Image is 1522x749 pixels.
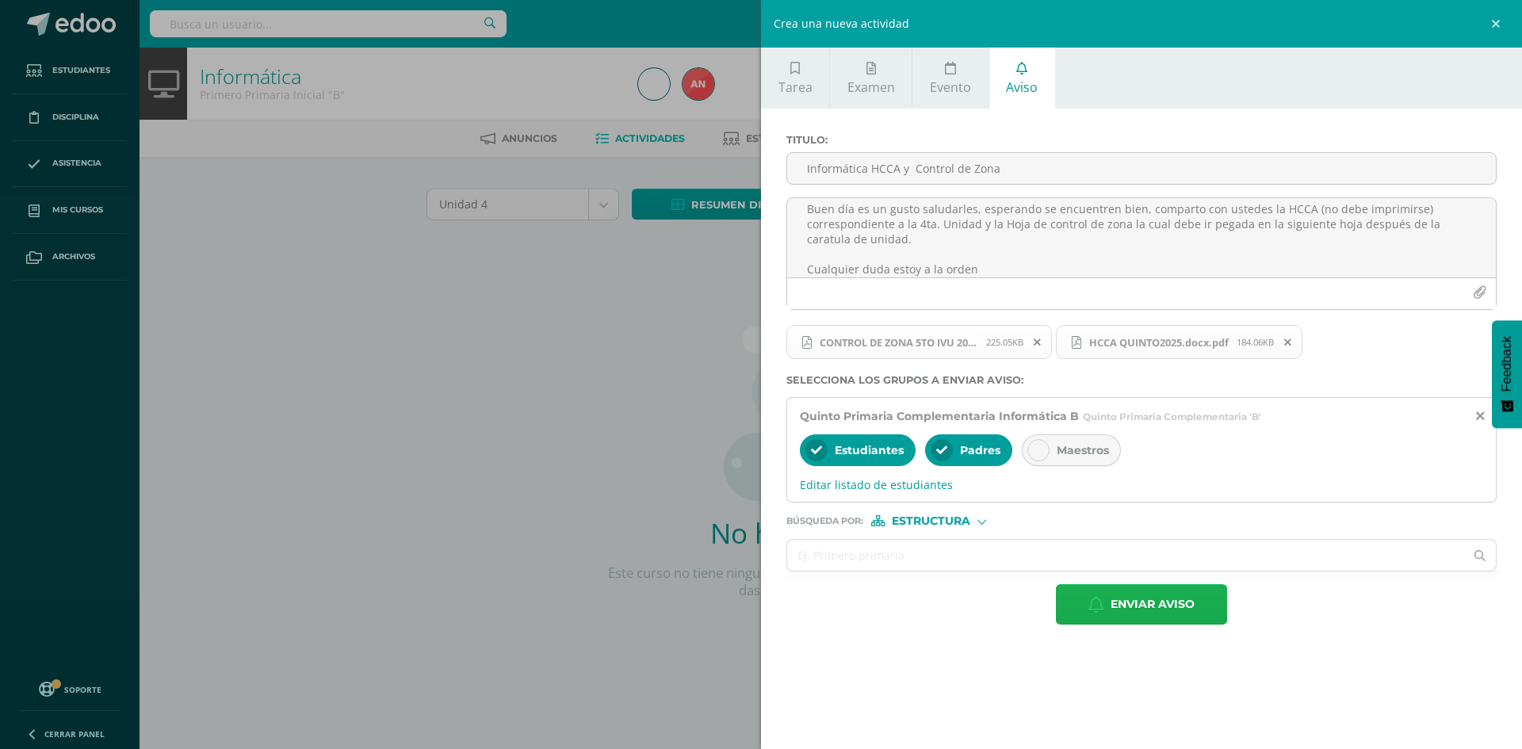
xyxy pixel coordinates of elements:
[787,153,1496,184] input: Titulo
[1081,336,1237,349] span: HCCA QUINTO2025.docx.pdf
[892,517,970,525] span: Estructura
[871,515,990,526] div: [object Object]
[847,78,895,96] span: Examen
[786,325,1052,360] span: CONTROL DE ZONA 5TO IVU 2025.pdf
[761,48,829,109] a: Tarea
[1237,336,1274,348] span: 184.06KB
[912,48,988,109] a: Evento
[786,134,1497,146] label: Titulo :
[1111,585,1195,624] span: Enviar aviso
[1057,443,1109,457] span: Maestros
[787,540,1464,571] input: Ej. Primero primaria
[812,336,986,349] span: CONTROL DE ZONA 5TO IVU 2025.pdf
[835,443,904,457] span: Estudiantes
[800,409,1079,423] span: Quinto Primaria Complementaria Informática B
[787,198,1496,277] textarea: Buen día es un gusto saludarles, esperando se encuentren bien, comparto con ustedes la HCCA (no d...
[1083,411,1261,422] span: Quinto Primaria Complementaria 'B'
[930,78,971,96] span: Evento
[1024,334,1051,351] span: Remover archivo
[800,477,1483,492] span: Editar listado de estudiantes
[1500,336,1514,392] span: Feedback
[1275,334,1302,351] span: Remover archivo
[778,78,813,96] span: Tarea
[786,517,863,525] span: Búsqueda por :
[1056,584,1227,625] button: Enviar aviso
[960,443,1000,457] span: Padres
[1056,325,1302,360] span: HCCA QUINTO2025.docx.pdf
[786,374,1497,386] label: Selecciona los grupos a enviar aviso :
[1006,78,1038,96] span: Aviso
[986,336,1023,348] span: 225.05KB
[989,48,1055,109] a: Aviso
[1492,320,1522,428] button: Feedback - Mostrar encuesta
[830,48,912,109] a: Examen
